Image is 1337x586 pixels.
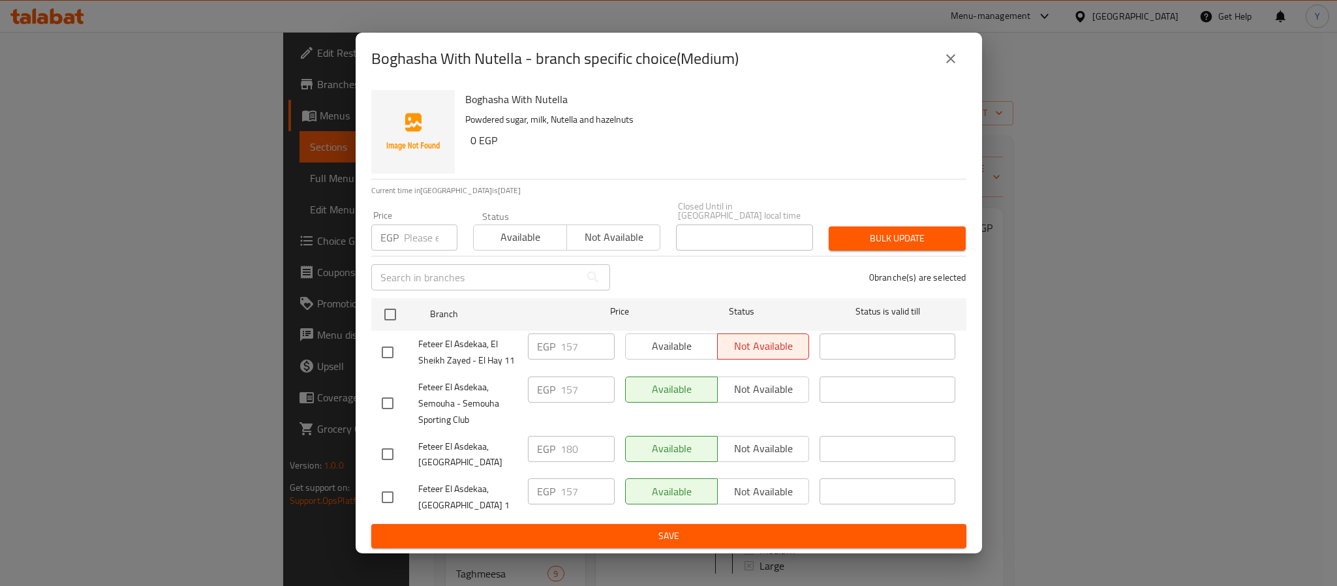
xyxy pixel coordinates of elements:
span: Feteer El Asdekaa, Semouha - Semouha Sporting Club [418,379,517,428]
input: Please enter price [561,436,615,462]
h6: 0 EGP [470,131,956,149]
span: Feteer El Asdekaa, El Sheikh Zayed - El Hay 11 [418,336,517,369]
button: Not available [566,224,660,251]
p: EGP [537,382,555,397]
button: Save [371,524,966,548]
span: Status is valid till [820,303,955,320]
span: Branch [430,306,566,322]
span: Bulk update [839,230,955,247]
p: EGP [537,441,555,457]
input: Search in branches [371,264,580,290]
p: 0 branche(s) are selected [869,271,966,284]
h6: Boghasha With Nutella [465,90,956,108]
span: Feteer El Asdekaa, [GEOGRAPHIC_DATA] 1 [418,481,517,514]
span: Price [576,303,663,320]
button: close [935,43,966,74]
span: Save [382,528,956,544]
p: Current time in [GEOGRAPHIC_DATA] is [DATE] [371,185,966,196]
input: Please enter price [561,377,615,403]
p: EGP [380,230,399,245]
span: Feteer El Asdekaa, [GEOGRAPHIC_DATA] [418,439,517,471]
input: Please enter price [561,333,615,360]
span: Available [479,228,562,247]
input: Please enter price [561,478,615,504]
img: Boghasha With Nutella [371,90,455,174]
p: EGP [537,484,555,499]
h2: Boghasha With Nutella - branch specific choice(Medium) [371,48,739,69]
button: Available [473,224,567,251]
p: Powdered sugar, milk, Nutella and hazelnuts [465,112,956,128]
p: EGP [537,339,555,354]
span: Status [673,303,809,320]
span: Not available [572,228,655,247]
button: Bulk update [829,226,966,251]
input: Please enter price [404,224,457,251]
